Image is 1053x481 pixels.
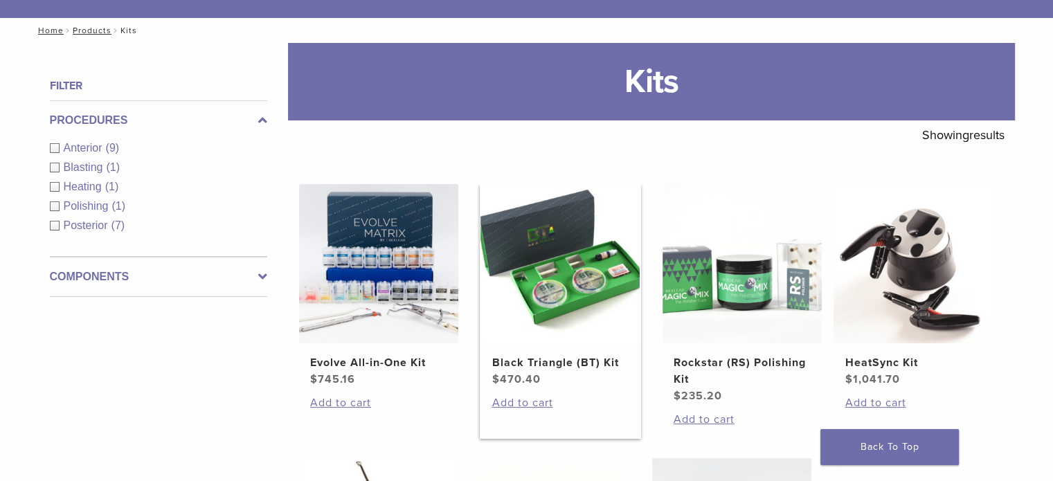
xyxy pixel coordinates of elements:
[662,184,823,404] a: Rockstar (RS) Polishing KitRockstar (RS) Polishing Kit $235.20
[492,372,499,386] span: $
[34,26,64,35] a: Home
[310,372,355,386] bdi: 745.16
[674,411,811,428] a: Add to cart: “Rockstar (RS) Polishing Kit”
[492,372,540,386] bdi: 470.40
[845,372,852,386] span: $
[299,184,458,343] img: Evolve All-in-One Kit
[492,354,629,371] h2: Black Triangle (BT) Kit
[50,78,267,94] h4: Filter
[674,389,722,403] bdi: 235.20
[298,184,460,388] a: Evolve All-in-One KitEvolve All-in-One Kit $745.16
[310,354,447,371] h2: Evolve All-in-One Kit
[28,18,1025,43] nav: Kits
[111,27,120,34] span: /
[73,26,111,35] a: Products
[480,184,640,343] img: Black Triangle (BT) Kit
[674,389,681,403] span: $
[64,27,73,34] span: /
[64,200,112,212] span: Polishing
[105,181,119,192] span: (1)
[845,372,899,386] bdi: 1,041.70
[111,219,125,231] span: (7)
[833,184,994,388] a: HeatSync KitHeatSync Kit $1,041.70
[492,394,629,411] a: Add to cart: “Black Triangle (BT) Kit”
[663,184,822,343] img: Rockstar (RS) Polishing Kit
[310,394,447,411] a: Add to cart: “Evolve All-in-One Kit”
[64,181,105,192] span: Heating
[820,429,959,465] a: Back To Top
[845,394,982,411] a: Add to cart: “HeatSync Kit”
[480,184,641,388] a: Black Triangle (BT) KitBlack Triangle (BT) Kit $470.40
[111,200,125,212] span: (1)
[106,142,120,154] span: (9)
[50,269,267,285] label: Components
[64,161,107,173] span: Blasting
[106,161,120,173] span: (1)
[845,354,982,371] h2: HeatSync Kit
[922,120,1005,149] p: Showing results
[310,372,318,386] span: $
[674,354,811,388] h2: Rockstar (RS) Polishing Kit
[64,142,106,154] span: Anterior
[64,219,111,231] span: Posterior
[50,112,267,129] label: Procedures
[834,184,993,343] img: HeatSync Kit
[288,43,1015,120] h1: Kits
